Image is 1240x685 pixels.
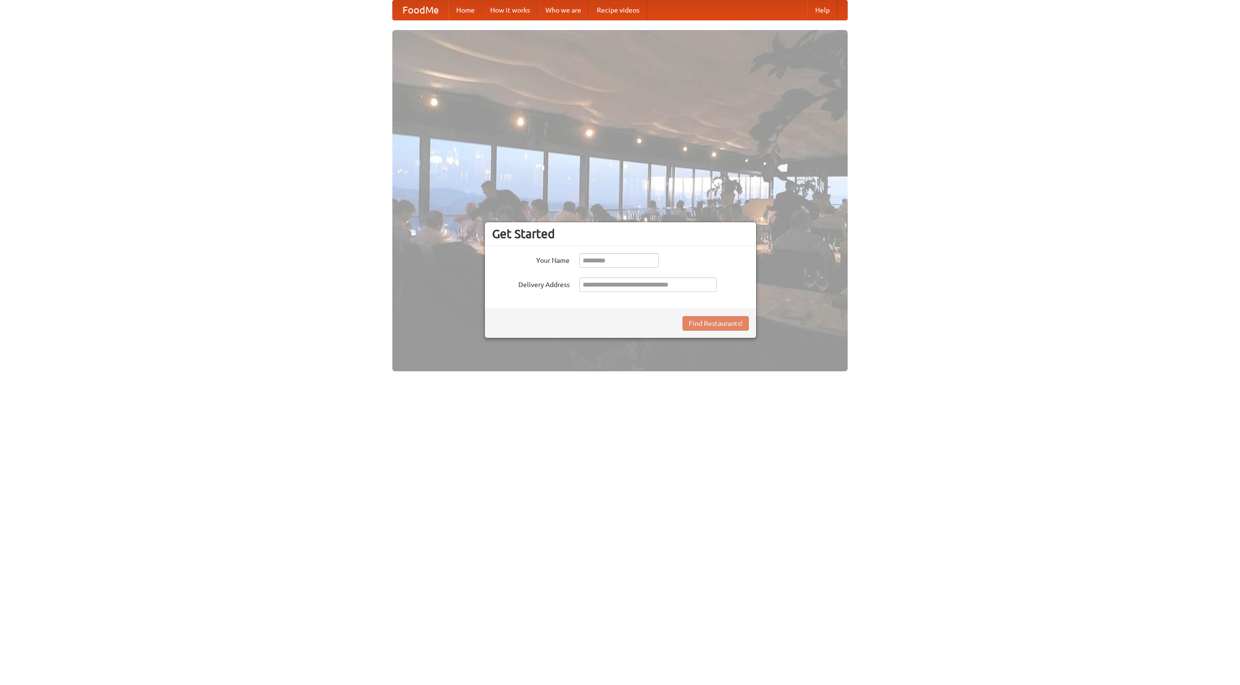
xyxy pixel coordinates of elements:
button: Find Restaurants! [682,316,749,331]
a: Who we are [538,0,589,20]
label: Delivery Address [492,277,570,289]
a: Recipe videos [589,0,647,20]
a: Home [449,0,482,20]
a: How it works [482,0,538,20]
a: Help [807,0,837,20]
h3: Get Started [492,227,749,241]
a: FoodMe [393,0,449,20]
label: Your Name [492,253,570,265]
